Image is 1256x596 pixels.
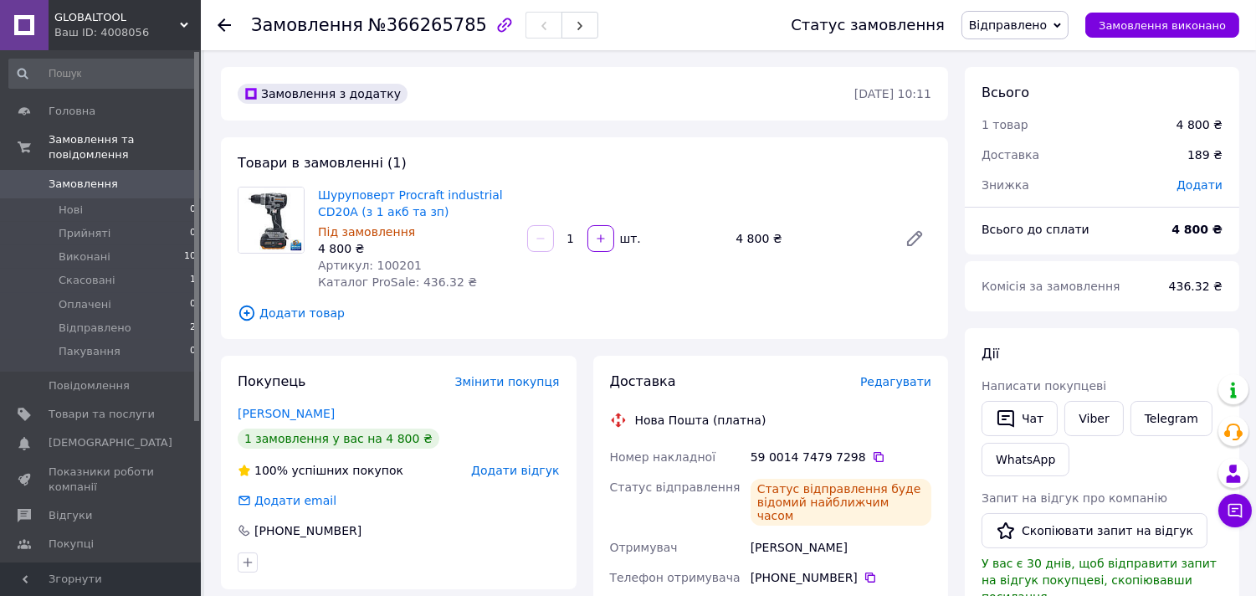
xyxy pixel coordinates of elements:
[1177,178,1223,192] span: Додати
[59,203,83,218] span: Нові
[59,273,115,288] span: Скасовані
[1177,136,1233,173] div: 189 ₴
[184,249,196,265] span: 10
[318,240,514,257] div: 4 800 ₴
[251,15,363,35] span: Замовлення
[318,188,503,218] a: Шуруповерт Procraft industrial CD20A (з 1 акб та зп)
[982,401,1058,436] button: Чат
[982,85,1029,100] span: Всього
[631,412,771,429] div: Нова Пошта (платна)
[969,18,1047,32] span: Відправлено
[471,464,559,477] span: Додати відгук
[59,249,110,265] span: Виконані
[238,462,403,479] div: успішних покупок
[751,569,931,586] div: [PHONE_NUMBER]
[49,177,118,192] span: Замовлення
[368,15,487,35] span: №366265785
[254,464,288,477] span: 100%
[49,465,155,495] span: Показники роботи компанії
[59,321,131,336] span: Відправлено
[982,280,1120,293] span: Комісія за замовлення
[253,522,363,539] div: [PHONE_NUMBER]
[610,450,716,464] span: Номер накладної
[49,537,94,552] span: Покупці
[59,226,110,241] span: Прийняті
[610,571,741,584] span: Телефон отримувача
[860,375,931,388] span: Редагувати
[49,378,130,393] span: Повідомлення
[747,532,935,563] div: [PERSON_NAME]
[1064,401,1123,436] a: Viber
[751,449,931,465] div: 59 0014 7479 7298
[238,429,439,449] div: 1 замовлення у вас на 4 800 ₴
[49,132,201,162] span: Замовлення та повідомлення
[238,407,335,420] a: [PERSON_NAME]
[982,118,1028,131] span: 1 товар
[854,87,931,100] time: [DATE] 10:11
[238,84,408,104] div: Замовлення з додатку
[982,178,1029,192] span: Знижка
[1130,401,1212,436] a: Telegram
[982,346,999,362] span: Дії
[318,275,477,289] span: Каталог ProSale: 436.32 ₴
[8,59,197,89] input: Пошук
[1169,280,1223,293] span: 436.32 ₴
[190,273,196,288] span: 1
[982,379,1106,393] span: Написати покупцеві
[751,479,931,526] div: Статус відправлення буде відомий найближчим часом
[54,25,201,40] div: Ваш ID: 4008056
[49,407,155,422] span: Товари та послуги
[238,304,931,322] span: Додати товар
[616,230,643,247] div: шт.
[238,155,407,171] span: Товари в замовленні (1)
[190,226,196,241] span: 0
[898,222,931,255] a: Редагувати
[791,17,945,33] div: Статус замовлення
[49,435,172,450] span: [DEMOGRAPHIC_DATA]
[1218,494,1252,527] button: Чат з покупцем
[610,480,741,494] span: Статус відправлення
[982,513,1207,548] button: Скопіювати запит на відгук
[49,508,92,523] span: Відгуки
[455,375,560,388] span: Змінити покупця
[982,443,1069,476] a: WhatsApp
[253,492,338,509] div: Додати email
[610,373,676,389] span: Доставка
[190,297,196,312] span: 0
[1085,13,1239,38] button: Замовлення виконано
[729,227,891,250] div: 4 800 ₴
[238,373,306,389] span: Покупець
[318,259,422,272] span: Артикул: 100201
[982,148,1039,162] span: Доставка
[1177,116,1223,133] div: 4 800 ₴
[49,104,95,119] span: Головна
[236,492,338,509] div: Додати email
[1099,19,1226,32] span: Замовлення виконано
[238,188,304,253] img: Шуруповерт Procraft industrial CD20A (з 1 акб та зп)
[190,203,196,218] span: 0
[1171,223,1223,236] b: 4 800 ₴
[982,491,1167,505] span: Запит на відгук про компанію
[190,321,196,336] span: 2
[218,17,231,33] div: Повернутися назад
[318,225,415,239] span: Під замовлення
[54,10,180,25] span: GLOBALTOOL
[59,344,120,359] span: Пакування
[982,223,1089,236] span: Всього до сплати
[190,344,196,359] span: 0
[59,297,111,312] span: Оплачені
[610,541,678,554] span: Отримувач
